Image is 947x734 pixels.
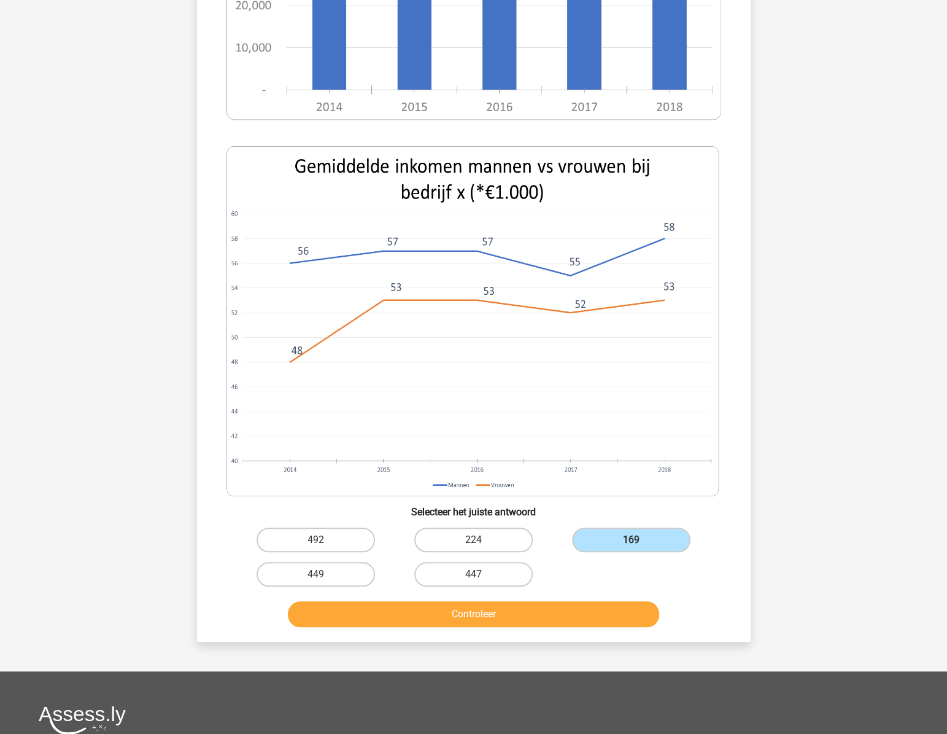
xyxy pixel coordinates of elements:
[257,562,375,587] label: 449
[572,528,690,552] label: 169
[414,562,533,587] label: 447
[288,601,659,627] button: Controleer
[257,528,375,552] label: 492
[414,528,533,552] label: 224
[217,496,731,518] h6: Selecteer het juiste antwoord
